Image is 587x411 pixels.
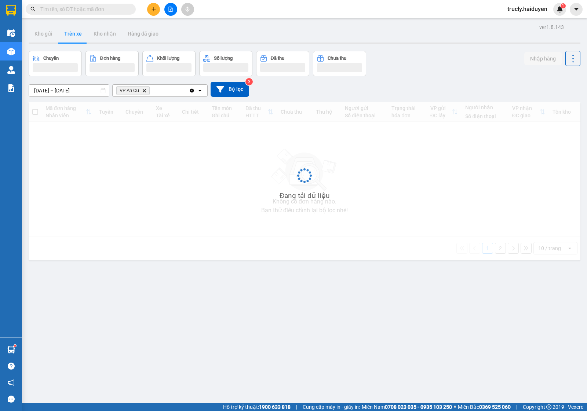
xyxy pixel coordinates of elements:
[328,56,346,61] div: Chưa thu
[88,25,122,43] button: Kho nhận
[157,56,179,61] div: Khối lượng
[43,56,59,61] div: Chuyến
[570,3,583,16] button: caret-down
[280,190,330,201] div: Đang tải dữ liệu
[142,51,196,76] button: Khối lượng
[362,403,452,411] span: Miền Nam
[7,84,15,92] img: solution-icon
[122,25,164,43] button: Hàng đã giao
[147,3,160,16] button: plus
[546,404,551,410] span: copyright
[557,6,563,12] img: icon-new-feature
[303,403,360,411] span: Cung cấp máy in - giấy in:
[199,51,252,76] button: Số lượng
[40,5,127,13] input: Tìm tên, số ĐT hoặc mã đơn
[189,88,195,93] svg: Clear all
[120,88,139,93] span: VP An Cư
[8,396,15,403] span: message
[7,48,15,55] img: warehouse-icon
[100,56,120,61] div: Đơn hàng
[197,88,203,93] svg: open
[516,403,517,411] span: |
[479,404,511,410] strong: 0369 525 060
[116,86,150,95] span: VP An Cư, close by backspace
[6,5,16,16] img: logo-vxr
[8,379,15,386] span: notification
[164,3,177,16] button: file-add
[85,51,139,76] button: Đơn hàng
[181,3,194,16] button: aim
[256,51,309,76] button: Đã thu
[573,6,580,12] span: caret-down
[562,3,564,8] span: 1
[58,25,88,43] button: Trên xe
[245,78,253,85] sup: 3
[458,403,511,411] span: Miền Bắc
[14,345,16,347] sup: 1
[502,4,553,14] span: trucly.haiduyen
[29,51,82,76] button: Chuyến
[385,404,452,410] strong: 0708 023 035 - 0935 103 250
[185,7,190,12] span: aim
[7,66,15,74] img: warehouse-icon
[7,346,15,353] img: warehouse-icon
[151,7,156,12] span: plus
[29,25,58,43] button: Kho gửi
[214,56,233,61] div: Số lượng
[151,87,152,94] input: Selected VP An Cư.
[142,88,146,93] svg: Delete
[259,404,291,410] strong: 1900 633 818
[296,403,297,411] span: |
[223,403,291,411] span: Hỗ trợ kỹ thuật:
[30,7,36,12] span: search
[29,85,109,96] input: Select a date range.
[168,7,173,12] span: file-add
[539,23,564,31] div: ver 1.8.143
[7,29,15,37] img: warehouse-icon
[561,3,566,8] sup: 1
[8,363,15,370] span: question-circle
[313,51,366,76] button: Chưa thu
[271,56,284,61] div: Đã thu
[524,52,562,65] button: Nhập hàng
[454,406,456,408] span: ⚪️
[211,82,249,97] button: Bộ lọc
